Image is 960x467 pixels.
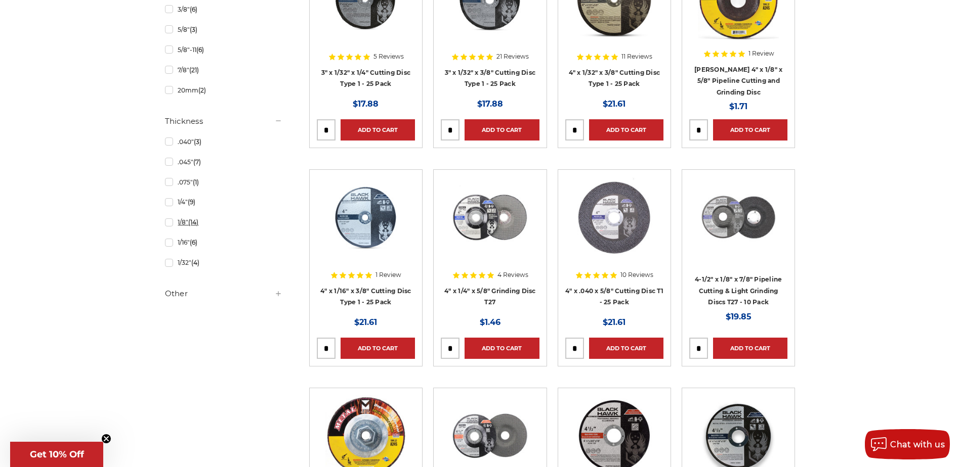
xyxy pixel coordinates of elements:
[165,254,282,271] a: 1/32"
[190,6,197,13] span: (6)
[353,99,379,109] span: $17.88
[689,177,787,275] a: View of Black Hawk's 4 1/2 inch T27 pipeline disc, showing both front and back of the grinding wh...
[165,133,282,151] a: .040"
[603,99,625,109] span: $21.61
[30,449,84,460] span: Get 10% Off
[373,54,404,60] span: 5 Reviews
[713,338,787,359] a: Add to Cart
[565,177,663,275] a: 4 inch cut off wheel for angle grinder
[165,193,282,211] a: 1/4"
[165,213,282,231] a: 1/8"
[196,46,204,54] span: (6)
[341,119,415,141] a: Add to Cart
[497,272,528,278] span: 4 Reviews
[165,115,282,127] h5: Thickness
[589,119,663,141] a: Add to Cart
[101,434,111,444] button: Close teaser
[603,317,625,327] span: $21.61
[198,86,206,94] span: (2)
[165,41,282,59] a: 5/8"-11
[465,338,539,359] a: Add to Cart
[726,312,752,321] span: $19.85
[189,66,199,74] span: (21)
[194,138,201,146] span: (3)
[190,239,197,246] span: (6)
[191,259,199,266] span: (4)
[165,1,282,18] a: 3/8"
[713,119,787,141] a: Add to Cart
[165,173,282,191] a: .075"
[317,177,415,275] a: 4" x 1/16" x 3/8" Cutting Disc
[165,233,282,251] a: 1/16"
[445,69,536,88] a: 3" x 1/32" x 3/8" Cutting Disc Type 1 - 25 Pack
[165,81,282,99] a: 20mm
[341,338,415,359] a: Add to Cart
[165,288,282,300] h5: Other
[621,54,652,60] span: 11 Reviews
[620,272,653,278] span: 10 Reviews
[325,177,406,258] img: 4" x 1/16" x 3/8" Cutting Disc
[193,178,199,186] span: (1)
[890,440,945,449] span: Chat with us
[449,177,530,258] img: 4 inch BHA grinding wheels
[496,54,529,60] span: 21 Reviews
[188,218,198,226] span: (14)
[698,177,779,258] img: View of Black Hawk's 4 1/2 inch T27 pipeline disc, showing both front and back of the grinding wh...
[188,198,195,206] span: (9)
[165,21,282,38] a: 5/8"
[865,429,950,459] button: Chat with us
[480,317,500,327] span: $1.46
[320,287,411,306] a: 4" x 1/16" x 3/8" Cutting Disc Type 1 - 25 Pack
[354,317,377,327] span: $21.61
[441,177,539,275] a: 4 inch BHA grinding wheels
[10,442,103,467] div: Get 10% OffClose teaser
[321,69,411,88] a: 3" x 1/32" x 1/4" Cutting Disc Type 1 - 25 Pack
[695,275,782,306] a: 4-1/2" x 1/8" x 7/8" Pipeline Cutting & Light Grinding Discs T27 - 10 Pack
[589,338,663,359] a: Add to Cart
[565,287,663,306] a: 4" x .040 x 5/8" Cutting Disc T1 - 25 Pack
[477,99,503,109] span: $17.88
[190,26,197,33] span: (3)
[375,272,401,278] span: 1 Review
[165,61,282,79] a: 7/8"
[165,153,282,171] a: .045"
[465,119,539,141] a: Add to Cart
[444,287,536,306] a: 4" x 1/4" x 5/8" Grinding Disc T27
[729,102,747,111] span: $1.71
[569,69,660,88] a: 4" x 1/32" x 3/8" Cutting Disc Type 1 - 25 Pack
[694,66,782,96] a: [PERSON_NAME] 4" x 1/8" x 5/8" Pipeline Cutting and Grinding Disc
[574,177,655,258] img: 4 inch cut off wheel for angle grinder
[193,158,201,166] span: (7)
